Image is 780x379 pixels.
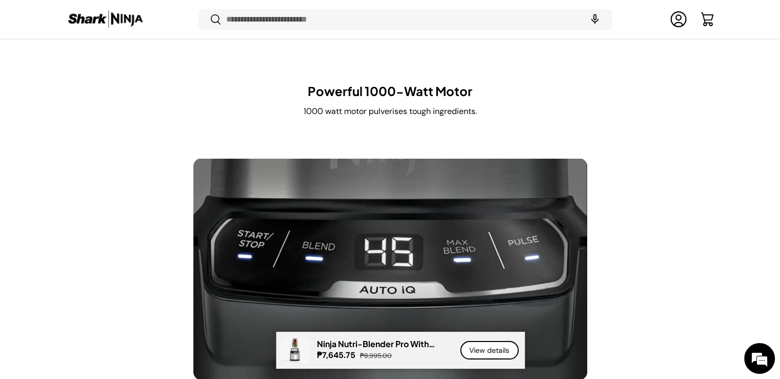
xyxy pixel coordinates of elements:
[308,83,472,99] h3: Powerful 1000-Watt Motor​
[304,105,477,117] p: 1000 watt motor pulverises tough ingredients.
[168,5,193,30] div: Minimize live chat window
[460,341,518,360] a: View details
[317,339,448,349] p: Ninja Nutri-Blender Pro With Auto IQ (BN500PH)
[317,350,358,361] strong: ₱7,645.75
[280,336,309,365] img: ninja-nutri-blender-pro-with-auto-iq-silver-with-sample-food-content-full-view-sharkninja-philipp...
[67,9,144,29] img: Shark Ninja Philippines
[360,351,392,360] s: ₱8,995.00
[59,120,142,224] span: We're online!
[5,262,195,298] textarea: Type your message and hit 'Enter'
[53,58,172,71] div: Chat with us now
[578,8,611,31] speech-search-button: Search by voice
